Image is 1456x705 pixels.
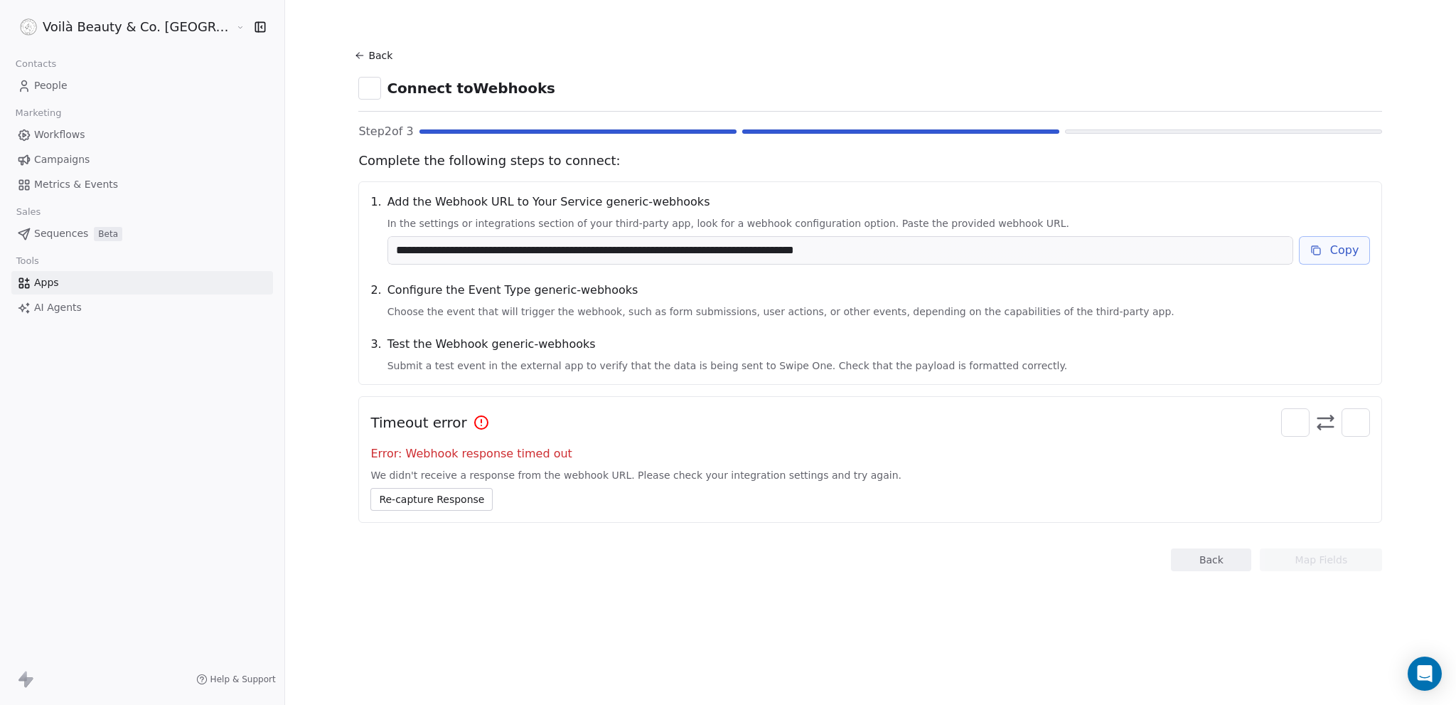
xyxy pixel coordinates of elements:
img: webhooks.svg [1347,413,1365,432]
span: Timeout error [370,413,466,433]
span: Submit a test event in the external app to verify that the data is being sent to Swipe One. Check... [387,359,1371,373]
span: Contacts [9,53,63,75]
span: Configure the Event Type generic-webhooks [387,282,1371,299]
a: Help & Support [196,674,276,685]
a: Workflows [11,123,273,147]
a: Apps [11,271,273,295]
span: People [34,78,68,93]
span: Complete the following steps to connect: [358,152,1382,170]
span: Choose the event that will trigger the webhook, such as form submissions, user actions, or other ... [387,304,1371,319]
span: Marketing [9,102,68,124]
a: Metrics & Events [11,173,273,196]
a: AI Agents [11,296,273,319]
span: Error: Webhook response timed out [370,445,1370,462]
span: Connect to Webhooks [387,78,555,98]
span: Tools [10,250,45,272]
div: Open Intercom Messenger [1408,657,1442,691]
span: Add the Webhook URL to Your Service generic-webhooks [387,194,1371,211]
img: webhooks.svg [363,81,377,95]
span: Step 2 of 3 [358,123,413,140]
button: Map Fields [1260,548,1382,571]
button: Voilà Beauty & Co. [GEOGRAPHIC_DATA] [17,15,225,39]
button: Back [353,43,398,68]
span: Voilà Beauty & Co. [GEOGRAPHIC_DATA] [43,18,232,36]
span: Beta [94,227,122,241]
span: We didn't receive a response from the webhook URL. Please check your integration settings and try... [370,468,1370,482]
img: swipeonelogo.svg [1286,413,1305,432]
span: Help & Support [210,674,276,685]
button: Re-capture Response [370,488,493,511]
span: 1 . [370,194,381,265]
a: People [11,74,273,97]
span: In the settings or integrations section of your third-party app, look for a webhook configuration... [387,216,1371,230]
span: Apps [34,275,59,290]
span: Sales [10,201,47,223]
a: Campaigns [11,148,273,171]
span: Sequences [34,226,88,241]
button: Copy [1299,236,1371,265]
a: SequencesBeta [11,222,273,245]
span: Test the Webhook generic-webhooks [387,336,1371,353]
button: Back [1171,548,1251,571]
span: Workflows [34,127,85,142]
span: Metrics & Events [34,177,118,192]
span: Campaigns [34,152,90,167]
span: 2 . [370,282,381,319]
span: AI Agents [34,300,82,315]
span: 3 . [370,336,381,373]
img: Voila_Beauty_And_Co_Logo.png [20,18,37,36]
